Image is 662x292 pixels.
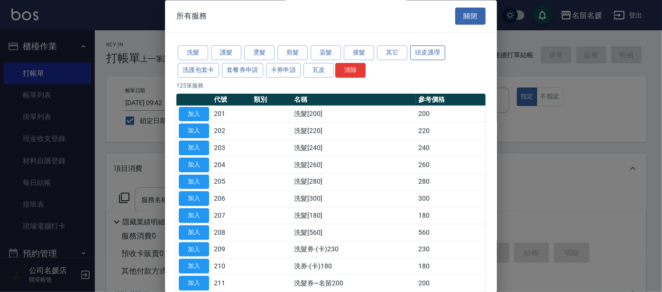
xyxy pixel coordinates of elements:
td: 180 [416,258,486,275]
button: 其它 [377,46,407,61]
td: 203 [211,140,252,157]
button: 瓦皮 [303,63,334,78]
th: 參考價格 [416,94,486,106]
td: 洗髮[260] [292,157,416,174]
td: 洗髮[560] [292,224,416,241]
button: 加入 [179,141,209,156]
td: 洗髮[300] [292,190,416,207]
button: 加入 [179,192,209,206]
td: 211 [211,275,252,292]
button: 加入 [179,242,209,257]
td: 200 [416,106,486,123]
button: 卡券申請 [266,63,301,78]
p: 125 筆服務 [176,81,486,90]
td: 205 [211,174,252,191]
td: 洗髮[200] [292,106,416,123]
td: 300 [416,190,486,207]
td: 洗髮[180] [292,207,416,224]
button: 加入 [179,175,209,189]
td: 560 [416,224,486,241]
button: 加入 [179,158,209,172]
td: 201 [211,106,252,123]
td: 240 [416,140,486,157]
td: 280 [416,174,486,191]
td: 210 [211,258,252,275]
td: 洗券-(卡)180 [292,258,416,275]
button: 護髮 [211,46,241,61]
td: 200 [416,275,486,292]
th: 代號 [211,94,252,106]
th: 類別 [252,94,292,106]
button: 接髮 [344,46,374,61]
button: 套餐券申請 [222,63,263,78]
td: 洗髮券~名留200 [292,275,416,292]
td: 洗髮[240] [292,140,416,157]
td: 洗髮[280] [292,174,416,191]
span: 所有服務 [176,11,207,21]
button: 加入 [179,276,209,291]
th: 名稱 [292,94,416,106]
button: 染髮 [311,46,341,61]
td: 260 [416,157,486,174]
button: 加入 [179,225,209,240]
button: 清除 [335,63,366,78]
td: 202 [211,123,252,140]
td: 洗髮券-(卡)230 [292,241,416,258]
button: 洗護包套卡 [178,63,219,78]
button: 頭皮護理 [410,46,445,61]
button: 加入 [179,259,209,274]
button: 燙髮 [244,46,275,61]
td: 220 [416,123,486,140]
td: 208 [211,224,252,241]
td: 204 [211,157,252,174]
td: 207 [211,207,252,224]
button: 洗髮 [178,46,208,61]
td: 230 [416,241,486,258]
td: 209 [211,241,252,258]
td: 180 [416,207,486,224]
button: 加入 [179,107,209,122]
button: 加入 [179,209,209,223]
button: 關閉 [455,8,486,25]
td: 206 [211,190,252,207]
td: 洗髮[220] [292,123,416,140]
button: 加入 [179,124,209,139]
button: 剪髮 [277,46,308,61]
